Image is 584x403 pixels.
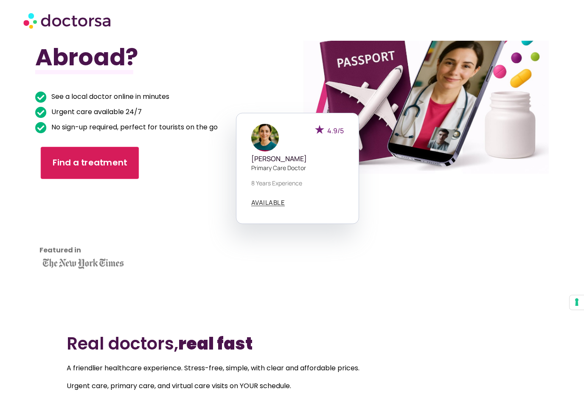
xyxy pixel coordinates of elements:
strong: Featured in [39,245,81,255]
span: Find a treatment [52,157,127,169]
p: 8 years experience [251,179,344,188]
p: A friendlier healthcare experience. Stress-free, simple, with clear and affordable prices. [67,362,518,374]
span: 4.9/5 [327,126,344,135]
p: Urgent care, primary care, and virtual care visits on YOUR schedule. [67,380,518,392]
a: Find a treatment [40,147,138,179]
iframe: Customer reviews powered by Trustpilot [39,193,116,257]
span: No sign-up required, perfect for tourists on the go [49,121,218,133]
h5: [PERSON_NAME] [251,155,344,163]
p: Primary care doctor [251,163,344,172]
h2: Real doctors, [67,333,518,354]
span: See a local doctor online in minutes [49,91,169,103]
button: Your consent preferences for tracking technologies [570,295,584,310]
span: Urgent care available 24/7 [49,106,142,118]
a: AVAILABLE [251,199,285,206]
b: real fast [178,332,253,355]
